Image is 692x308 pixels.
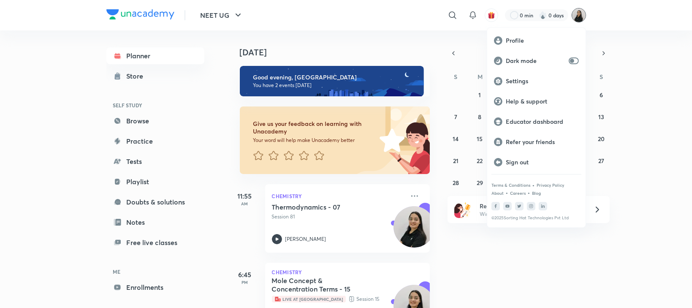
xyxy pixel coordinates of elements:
[506,118,579,125] p: Educator dashboard
[532,191,541,196] a: Blog
[510,191,526,196] a: Careers
[487,112,586,132] a: Educator dashboard
[506,98,579,105] p: Help & support
[491,215,581,221] p: © 2025 Sorting Hat Technologies Pvt Ltd
[491,191,504,196] a: About
[537,183,564,188] a: Privacy Policy
[487,91,586,112] a: Help & support
[506,37,579,44] p: Profile
[506,57,565,65] p: Dark mode
[527,189,530,196] div: •
[491,183,530,188] a: Terms & Conditions
[506,158,579,166] p: Sign out
[505,189,508,196] div: •
[506,77,579,85] p: Settings
[487,132,586,152] a: Refer your friends
[487,30,586,51] a: Profile
[487,71,586,91] a: Settings
[506,138,579,146] p: Refer your friends
[532,181,535,189] div: •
